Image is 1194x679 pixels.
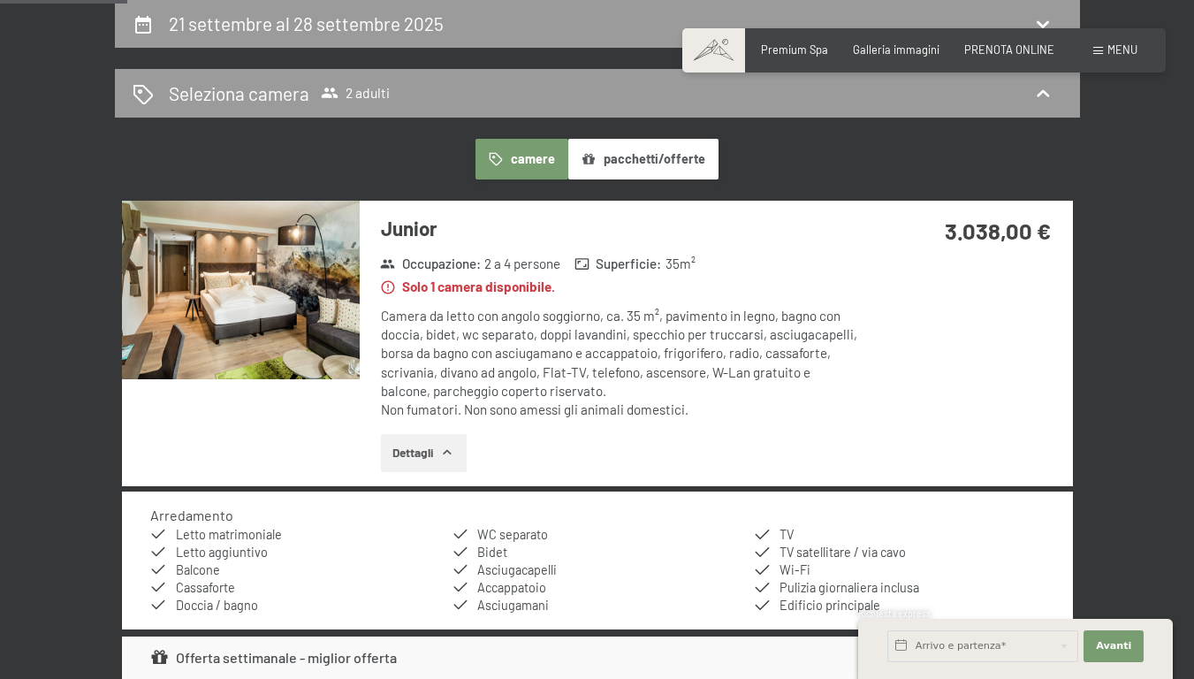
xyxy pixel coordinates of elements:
h2: Seleziona camera [169,80,309,106]
div: Offerta settimanale - miglior offerta [150,647,397,668]
span: 35 m² [665,255,696,273]
h4: Arredamento [150,507,233,523]
h3: Junior [381,215,859,242]
strong: Occupazione : [380,255,481,273]
button: Avanti [1084,630,1144,662]
span: Edificio principale [780,598,880,613]
div: Camera da letto con angolo soggiorno, ca. 35 m², pavimento in legno, bagno con doccia, bidet, wc ... [381,307,859,420]
button: Dettagli [381,434,467,473]
span: Richiesta express [858,608,931,619]
span: Avanti [1096,639,1131,653]
span: Accappatoio [477,580,546,595]
strong: 3.038,00 € [945,217,1051,244]
button: camere [475,139,567,179]
h2: 21 settembre al 28 settembre 2025 [169,12,444,34]
span: Cassaforte [176,580,235,595]
strong: Solo 1 camera disponibile. [380,278,555,296]
span: Asciugamani [477,598,549,613]
img: mss_renderimg.php [122,201,360,379]
div: Offerta settimanale - miglior offerta3.038,00 € [122,637,1073,679]
span: Wi-Fi [780,562,810,577]
span: 2 adulti [321,84,390,102]
button: pacchetti/offerte [568,139,719,179]
span: WC separato [477,527,548,542]
span: Bidet [477,545,507,560]
a: Galleria immagini [853,42,939,57]
a: Premium Spa [761,42,828,57]
span: TV satellitare / via cavo [780,545,906,560]
span: Asciugacapelli [477,562,557,577]
strong: Superficie : [574,255,662,273]
span: TV [780,527,794,542]
span: 2 a 4 persone [484,255,560,273]
span: Letto matrimoniale [176,527,282,542]
span: Letto aggiuntivo [176,545,268,560]
a: PRENOTA ONLINE [964,42,1054,57]
span: Pulizia giornaliera inclusa [780,580,919,595]
span: Menu [1107,42,1137,57]
span: Balcone [176,562,220,577]
span: Doccia / bagno [176,598,258,613]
